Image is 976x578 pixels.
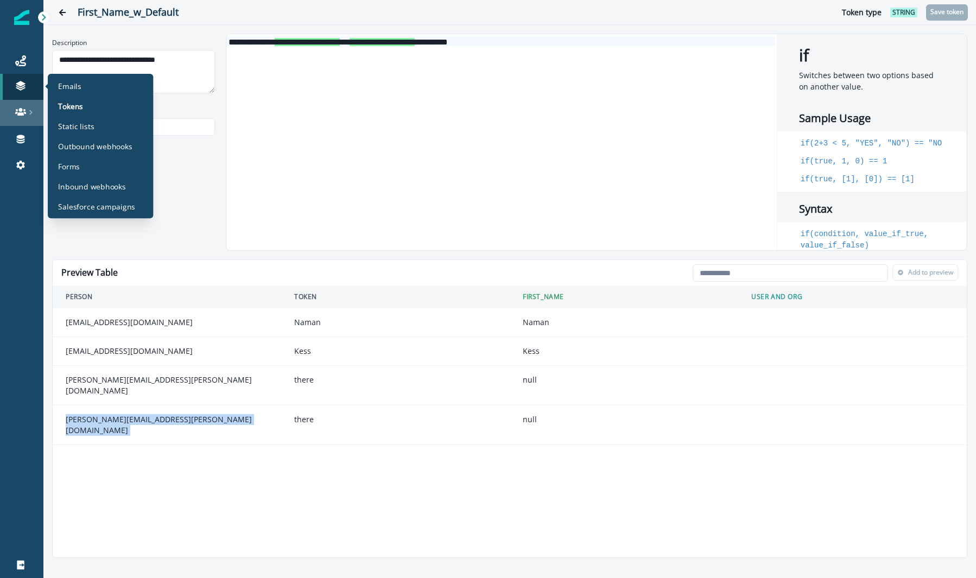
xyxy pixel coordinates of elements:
[52,118,149,134] a: Static lists
[52,2,73,23] button: Go back
[58,80,81,91] p: Emails
[294,317,497,328] div: Naman
[294,414,497,425] div: there
[58,161,80,172] p: Forms
[510,308,738,337] td: Naman
[53,405,281,445] td: [PERSON_NAME][EMAIL_ADDRESS][PERSON_NAME][DOMAIN_NAME]
[908,269,953,276] p: Add to preview
[294,374,497,385] div: there
[294,346,497,357] div: Kess
[58,141,132,151] p: Outbound webhooks
[799,228,945,251] code: if(condition, value_if_true, value_if_false)
[842,7,882,18] p: Token type
[777,196,966,222] h2: Syntax
[52,198,149,214] a: Salesforce campaigns
[510,366,738,405] td: null
[510,337,738,366] td: Kess
[14,10,29,25] img: Inflection
[738,286,967,308] th: User and Org
[510,286,738,308] th: first_name
[52,78,149,94] a: Emails
[799,156,889,167] code: if(true, 1, 0) == 1
[890,8,917,17] span: string
[52,138,149,154] a: Outbound webhooks
[53,337,281,366] td: [EMAIL_ADDRESS][DOMAIN_NAME]
[53,308,281,337] td: [EMAIL_ADDRESS][DOMAIN_NAME]
[930,8,964,16] p: Save token
[53,366,281,405] td: [PERSON_NAME][EMAIL_ADDRESS][PERSON_NAME][DOMAIN_NAME]
[892,264,958,281] button: Add to preview
[799,138,943,149] code: if(2+3 < 5, "YES", "NO") == "NO
[281,286,510,308] th: Token
[58,201,135,212] p: Salesforce campaigns
[52,38,87,48] p: Description
[52,98,149,114] a: Tokens
[57,263,122,282] h2: Preview Table
[926,4,968,21] button: Save token
[52,158,149,174] a: Forms
[58,100,83,111] p: Tokens
[510,405,738,445] td: null
[777,35,966,65] h2: if
[777,105,966,131] h2: Sample Usage
[78,7,820,18] h2: First_Name_w_Default
[53,286,281,308] th: Person
[799,174,916,185] code: if(true, [1], [0]) == [1]
[58,181,125,192] p: Inbound webhooks
[52,178,149,194] a: Inbound webhooks
[777,69,966,92] p: Switches between two options based on another value.
[58,120,94,131] p: Static lists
